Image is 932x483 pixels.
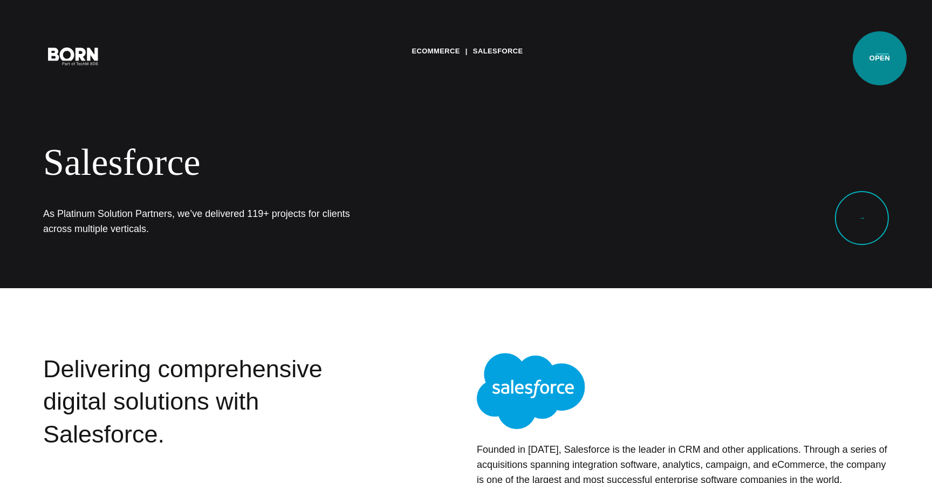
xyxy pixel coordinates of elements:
[43,140,658,185] div: Salesforce
[412,43,460,59] a: eCommerce
[835,191,889,245] a: →
[43,206,367,236] h1: As Platinum Solution Partners, we’ve delivered 119+ projects for clients across multiple verticals.
[869,44,895,67] button: Open
[473,43,523,59] a: Salesforce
